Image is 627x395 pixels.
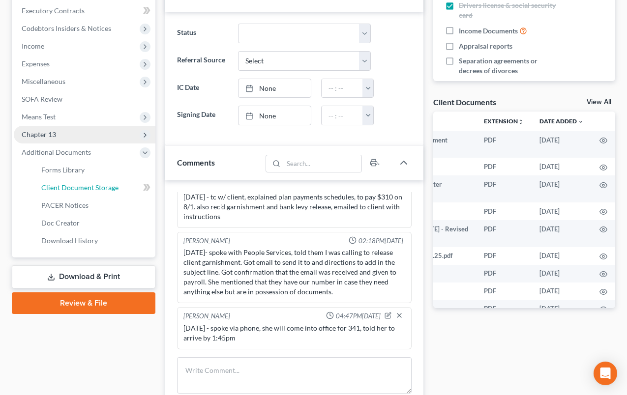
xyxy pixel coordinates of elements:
[22,113,56,121] span: Means Test
[532,220,592,247] td: [DATE]
[22,59,50,68] span: Expenses
[22,95,62,103] span: SOFA Review
[322,79,363,98] input: -- : --
[22,148,91,156] span: Additional Documents
[322,106,363,125] input: -- : --
[41,219,80,227] span: Doc Creator
[12,265,155,288] a: Download & Print
[33,214,155,232] a: Doc Creator
[518,119,524,125] i: unfold_more
[284,155,362,172] input: Search...
[22,42,44,50] span: Income
[532,265,592,282] td: [DATE]
[22,6,85,15] span: Executory Contracts
[22,77,65,85] span: Miscellaneous
[594,362,617,385] div: Open Intercom Messenger
[459,56,561,76] span: Separation agreements or decrees of divorces
[41,183,119,192] span: Client Document Storage
[587,99,611,106] a: View All
[476,265,532,282] td: PDF
[532,175,592,202] td: [DATE]
[476,247,532,265] td: PDF
[172,79,233,98] label: IC Date
[484,117,524,125] a: Extensionunfold_more
[183,248,406,297] div: [DATE]- spoke with People Services, told them I was calling to release client garnishment. Got em...
[172,106,233,125] label: Signing Date
[532,158,592,175] td: [DATE]
[532,202,592,220] td: [DATE]
[183,311,230,321] div: [PERSON_NAME]
[22,130,56,139] span: Chapter 13
[14,2,155,20] a: Executory Contracts
[41,166,85,174] span: Forms Library
[183,236,230,246] div: [PERSON_NAME]
[183,323,406,343] div: [DATE] - spoke via phone, she will come into office for 341, told her to arrive by 1:45pm
[476,300,532,327] td: PDF
[476,131,532,158] td: PDF
[476,282,532,300] td: PDF
[476,158,532,175] td: PDF
[183,192,406,222] div: [DATE] - tc w/ client, explained plan payments schedules, to pay $310 on 8/1. also rec'd garnishm...
[22,24,111,32] span: Codebtors Insiders & Notices
[172,51,233,71] label: Referral Source
[532,131,592,158] td: [DATE]
[239,106,311,125] a: None
[12,292,155,314] a: Review & File
[476,175,532,202] td: PDF
[578,119,584,125] i: expand_more
[172,24,233,43] label: Status
[459,26,518,36] span: Income Documents
[33,161,155,179] a: Forms Library
[532,282,592,300] td: [DATE]
[14,90,155,108] a: SOFA Review
[33,197,155,214] a: PACER Notices
[41,201,89,209] span: PACER Notices
[433,97,496,107] div: Client Documents
[476,202,532,220] td: PDF
[358,236,403,246] span: 02:18PM[DATE]
[239,79,311,98] a: None
[532,247,592,265] td: [DATE]
[33,232,155,250] a: Download History
[177,158,215,167] span: Comments
[336,311,381,321] span: 04:47PM[DATE]
[33,179,155,197] a: Client Document Storage
[539,117,584,125] a: Date Added expand_more
[476,220,532,247] td: PDF
[459,41,512,51] span: Appraisal reports
[459,0,561,20] span: Drivers license & social security card
[532,300,592,327] td: [DATE]
[41,236,98,245] span: Download History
